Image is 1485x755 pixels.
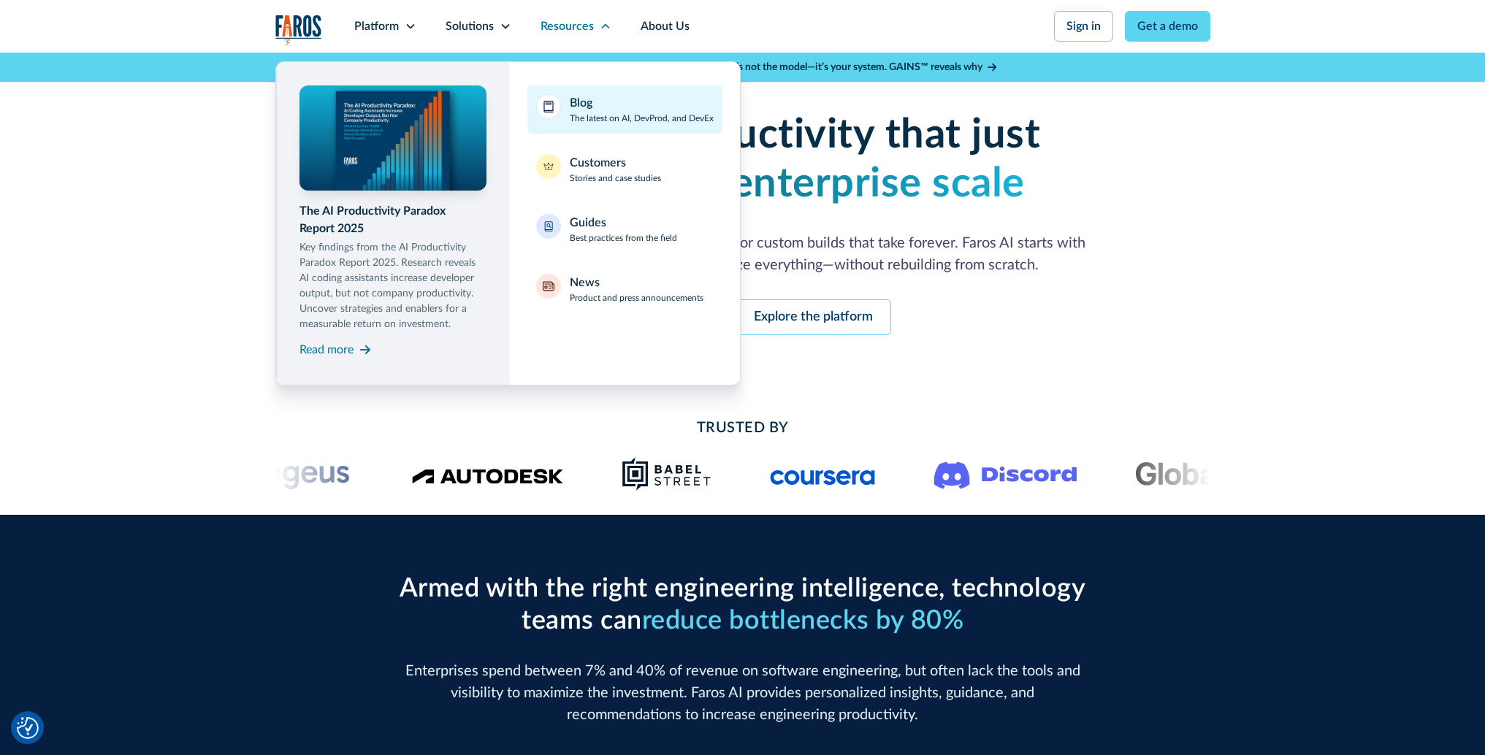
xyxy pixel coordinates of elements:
[411,464,563,484] img: Logo of the design software company Autodesk.
[392,417,1093,439] h2: Trusted By
[354,18,399,35] div: Platform
[17,717,39,739] button: Cookie Settings
[527,145,722,193] a: CustomersStories and case studies
[392,660,1093,726] p: Enterprises spend between 7% and 40% of revenue on software engineering, but often lack the tools...
[770,462,875,486] img: Logo of the online learning platform Coursera.
[446,18,494,35] div: Solutions
[392,573,1093,636] h2: Armed with the right engineering intelligence, technology teams can
[541,18,594,35] div: Resources
[570,112,714,125] p: The latest on AI, DevProd, and DevEx
[275,53,1210,386] nav: Resources
[527,85,722,134] a: BlogThe latest on AI, DevProd, and DevEx
[1125,11,1210,42] a: Get a demo
[570,274,600,291] div: News
[570,172,661,185] p: Stories and case studies
[527,265,722,313] a: NewsProduct and press announcements
[275,15,322,45] img: Logo of the analytics and reporting company Faros.
[622,456,711,491] img: Babel Street logo png
[17,717,39,739] img: Revisit consent button
[570,291,703,304] p: Product and press announcements
[1054,11,1113,42] a: Sign in
[570,94,592,112] div: Blog
[934,459,1077,489] img: Logo of the communication platform Discord.
[642,608,964,634] span: reduce bottlenecks by 80%
[570,231,677,245] p: Best practices from the field
[299,85,486,361] a: The AI Productivity Paradox Report 2025Key findings from the AI Productivity Paradox Report 2025....
[299,341,354,359] div: Read more
[275,15,322,45] a: home
[299,202,486,237] div: The AI Productivity Paradox Report 2025
[570,154,626,172] div: Customers
[527,205,722,253] a: GuidesBest practices from the field
[570,214,606,231] div: Guides
[299,240,486,332] p: Key findings from the AI Productivity Paradox Report 2025. Research reveals AI coding assistants ...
